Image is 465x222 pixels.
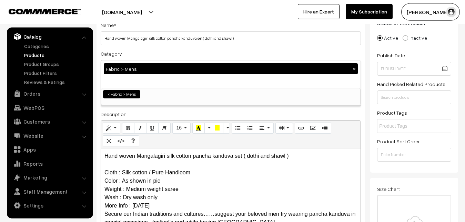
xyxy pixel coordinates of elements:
button: Help [127,135,139,146]
button: More Color [223,123,230,134]
button: Code View [115,135,127,146]
button: Underline (CTRL+U) [146,123,159,134]
a: Catalog [9,30,91,43]
img: user [446,7,456,17]
a: Customers [9,115,91,128]
button: Paragraph [256,123,273,134]
a: Apps [9,143,91,156]
button: Style [103,123,120,134]
a: Reviews & Ratings [22,78,91,86]
input: Publish Date [377,62,451,76]
img: COMMMERCE [9,9,81,14]
label: Publish Date [377,52,405,59]
button: Link (CTRL+K) [295,123,307,134]
a: Orders [9,87,91,100]
button: Table [275,123,293,134]
a: WebPOS [9,102,91,114]
a: Product Groups [22,60,91,68]
li: Fabric > Mens [103,90,140,98]
label: Product Sort Order [377,138,420,145]
label: Name [101,21,116,29]
button: Italic (CTRL+I) [134,123,146,134]
button: Remove Font Style (CTRL+\) [158,123,171,134]
button: [DOMAIN_NAME] [78,3,166,21]
span: × [108,91,110,97]
button: Ordered list (CTRL+SHIFT+NUM8) [244,123,256,134]
button: More Color [204,123,211,134]
button: Background Color [211,123,223,134]
label: Active [377,34,398,41]
button: Unordered list (CTRL+SHIFT+NUM7) [232,123,244,134]
a: My Subscription [346,4,393,19]
div: Fabric > Mens [104,63,358,74]
button: Recent Color [192,123,205,134]
a: Hire an Expert [298,4,340,19]
button: Picture [307,123,319,134]
button: Full Screen [103,135,115,146]
a: Website [9,129,91,142]
a: Settings [9,199,91,212]
button: Font Size [172,123,191,134]
label: Size Chart [377,185,400,193]
label: Product Tags [377,109,407,116]
input: Search products [377,90,451,104]
input: Product Tags [379,123,439,130]
span: 16 [176,125,182,131]
button: [PERSON_NAME] [401,3,460,21]
a: Marketing [9,171,91,184]
input: Enter Number [377,148,451,162]
label: Inactive [403,34,427,41]
a: Categories [22,42,91,50]
label: Hand Picked Related Products [377,80,445,88]
a: Product Filters [22,69,91,77]
input: Name [101,31,361,45]
button: Bold (CTRL+B) [122,123,134,134]
a: Staff Management [9,185,91,198]
a: COMMMERCE [9,7,69,15]
label: Description [101,110,127,118]
a: Products [22,51,91,59]
button: × [351,66,357,72]
a: Reports [9,157,91,170]
button: Video [319,123,331,134]
label: Category [101,50,122,57]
